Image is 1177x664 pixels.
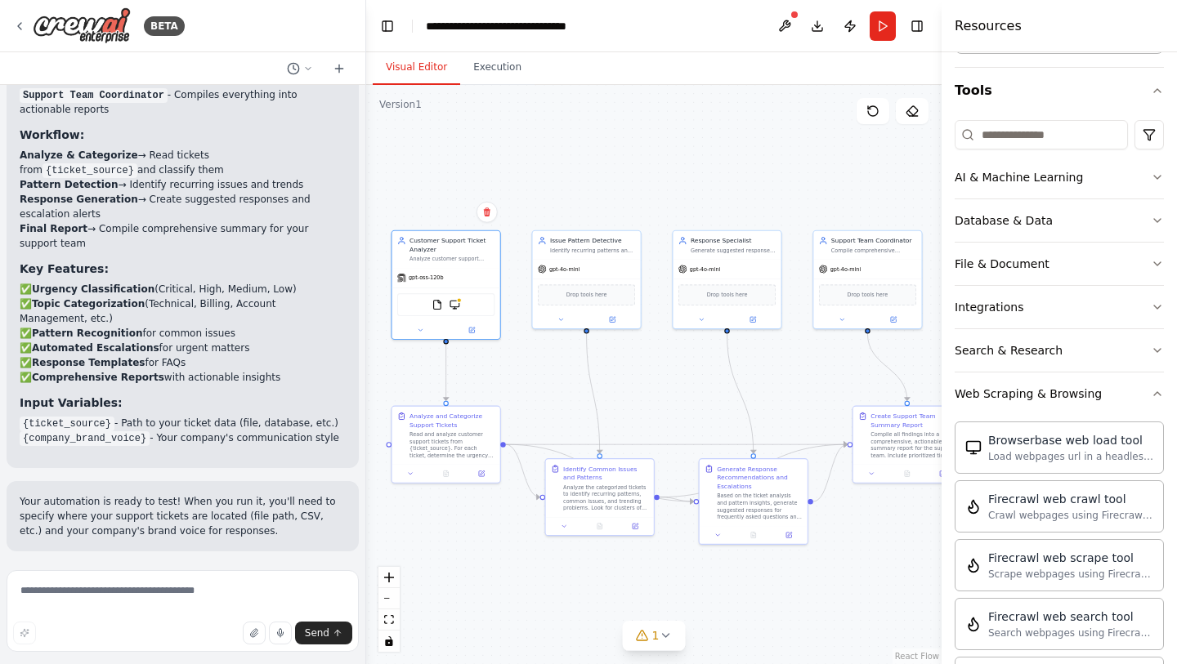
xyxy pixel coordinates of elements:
[409,412,495,429] div: Analyze and Categorize Support Tickets
[32,342,159,354] strong: Automated Escalations
[965,616,982,632] img: FirecrawlSearchTool
[378,567,400,652] div: React Flow controls
[378,567,400,588] button: zoom in
[672,230,781,329] div: Response SpecialistGenerate suggested responses for frequently asked questions and common issues,...
[870,431,955,459] div: Compile all findings into a comprehensive, actionable summary report for the support team. Includ...
[955,329,1164,372] button: Search & Research
[13,622,36,644] button: Improve this prompt
[888,468,925,479] button: No output available
[549,265,580,273] span: gpt-4o-mini
[32,298,145,310] strong: Topic Categorization
[376,15,399,38] button: Hide left sidebar
[243,622,266,644] button: Upload files
[43,163,137,178] code: {ticket_source}
[409,256,495,263] div: Analyze customer support tickets to categorize them by urgency level (Critical, High, Medium, Low...
[988,450,1153,463] div: Load webpages url in a headless browser using Browserbase and return the contents
[20,87,346,117] li: - Compiles everything into actionable reports
[955,372,1164,415] button: Web Scraping & Browsing
[32,283,154,295] strong: Urgency Classification
[33,7,131,44] img: Logo
[691,247,776,254] div: Generate suggested responses for frequently asked questions and common issues, create escalation ...
[869,314,919,325] button: Open in side panel
[566,291,607,300] span: Drop tools here
[378,588,400,609] button: zoom out
[717,465,802,491] div: Generate Response Recommendations and Escalations
[988,626,1153,639] div: Search webpages using Firecrawl and return the results
[531,230,641,329] div: Issue Pattern DetectiveIdentify recurring patterns and common issues across customer support tick...
[955,385,1102,402] div: Web Scraping & Browsing
[723,334,758,454] g: Edge from 95659b8e-7459-48b9-806b-4e7cb3f468a9 to 46ce708d-3bfe-4784-88b9-aba5c6bde1d5
[988,432,1153,448] div: Browserbase web load tool
[588,314,638,325] button: Open in side panel
[378,609,400,631] button: fit view
[955,16,1022,36] h4: Resources
[20,88,168,103] code: Support Team Coordinator
[812,230,922,329] div: Support Team CoordinatorCompile comprehensive summaries and actionable reports for the support te...
[460,51,535,85] button: Execution
[32,357,145,368] strong: Response Templates
[988,568,1153,581] div: Scrape webpages using Firecrawl and return the contents
[20,296,346,326] li: ✅ (Technical, Billing, Account Management, etc.)
[441,344,450,400] g: Edge from 92cd3b99-b061-4648-85d2-5eefa1e66b90 to 0d63eb93-c634-43c0-96bb-fa0461d8475d
[955,68,1164,114] button: Tools
[955,342,1063,359] div: Search & Research
[409,274,444,282] span: gpt-oss-120b
[20,194,138,205] strong: Response Generation
[563,465,648,482] div: Identify Common Issues and Patterns
[20,341,346,355] li: ✅ for urgent matters
[988,491,1153,507] div: Firecrawl web crawl tool
[20,221,346,251] li: → Compile comprehensive summary for your support team
[450,300,460,310] img: BrowserbaseLoadTool
[988,608,1153,625] div: Firecrawl web search tool
[955,299,1023,315] div: Integrations
[707,291,748,300] span: Drop tools here
[965,557,982,573] img: FirecrawlScrapeWebsiteTool
[20,370,346,385] li: ✅ with actionable insights
[988,509,1153,522] div: Crawl webpages using Firecrawl and return the contents
[620,521,651,532] button: Open in side panel
[545,458,655,536] div: Identify Common Issues and PatternsAnalyze the categorized tickets to identify recurring patterns...
[409,431,495,459] div: Read and analyze customer support tickets from {ticket_source}. For each ticket, determine the ur...
[467,468,497,479] button: Open in side panel
[691,236,776,245] div: Response Specialist
[20,179,119,190] strong: Pattern Detection
[735,530,772,541] button: No output available
[506,440,848,449] g: Edge from 0d63eb93-c634-43c0-96bb-fa0461d8475d to 7f4820fb-35f2-461c-a269-c3390887e4de
[853,406,962,484] div: Create Support Team Summary ReportCompile all findings into a comprehensive, actionable summary r...
[699,458,808,545] div: Generate Response Recommendations and EscalationsBased on the ticket analysis and pattern insight...
[831,236,916,245] div: Support Team Coordinator
[652,627,660,644] span: 1
[20,282,346,296] li: ✅ (Critical, High, Medium, Low)
[582,334,604,454] g: Edge from 4d8372ab-81a2-4a7a-b6c2-9d977f39538a to b65e4d86-fe48-4ddf-953e-e84dc9a8ebbd
[988,550,1153,566] div: Firecrawl web scrape tool
[955,286,1164,328] button: Integrations
[20,177,346,192] li: → Identify recurring issues and trends
[409,236,495,253] div: Customer Support Ticket Analyzer
[863,334,911,401] g: Edge from cb71388a-65ac-4019-aa02-e3e82aedea7d to 7f4820fb-35f2-461c-a269-c3390887e4de
[20,355,346,370] li: ✅ for FAQs
[269,622,292,644] button: Click to speak your automation idea
[447,325,497,336] button: Open in side panel
[563,484,648,511] div: Analyze the categorized tickets to identify recurring patterns, common issues, and trending probl...
[20,223,87,234] strong: Final Report
[326,59,352,78] button: Start a new chat
[965,498,982,515] img: FirecrawlCrawlWebsiteTool
[20,431,150,446] code: {company_brand_voice}
[550,247,635,254] div: Identify recurring patterns and common issues across customer support tickets, detect trending pr...
[20,396,123,409] strong: Input Variables:
[550,236,635,245] div: Issue Pattern Detective
[717,492,802,520] div: Based on the ticket analysis and pattern insights, generate suggested responses for frequently as...
[955,169,1083,185] div: AI & Machine Learning
[830,265,861,273] span: gpt-4o-mini
[144,16,185,36] div: BETA
[20,494,346,538] p: Your automation is ready to test! When you run it, you'll need to specify where your support tick...
[379,98,422,111] div: Version 1
[955,243,1164,285] button: File & Document
[477,202,498,223] button: Delete node
[391,406,500,484] div: Analyze and Categorize Support TicketsRead and analyze customer support tickets from {ticket_sour...
[295,622,352,644] button: Send
[774,530,804,541] button: Open in side panel
[895,652,939,661] a: React Flow attribution
[426,18,610,34] nav: breadcrumb
[20,128,84,141] strong: Workflow:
